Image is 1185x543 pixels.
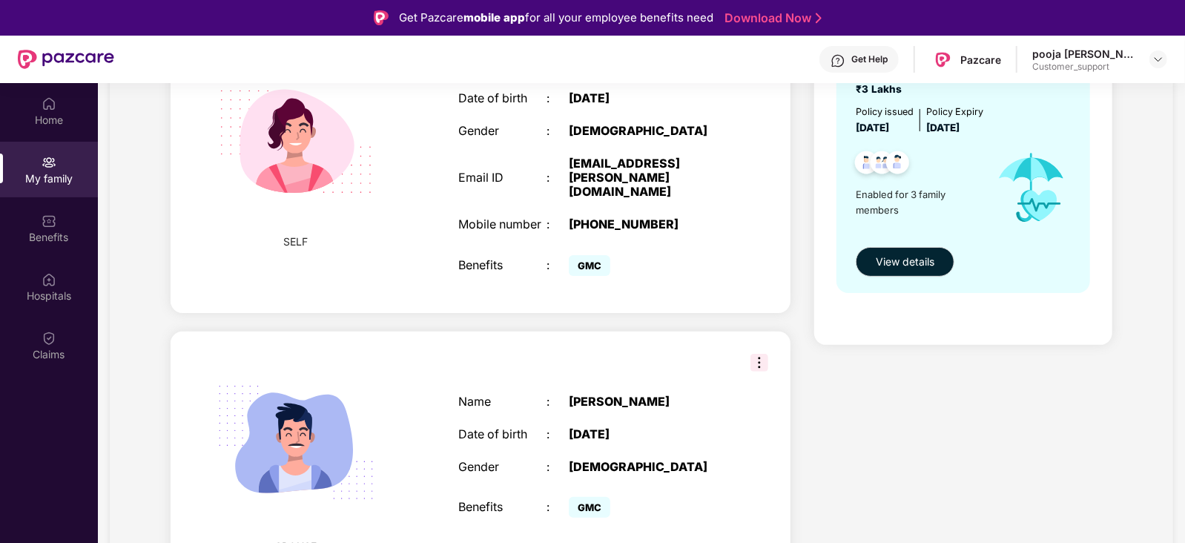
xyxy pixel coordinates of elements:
img: svg+xml;base64,PHN2ZyB4bWxucz0iaHR0cDovL3d3dy53My5vcmcvMjAwMC9zdmciIHdpZHRoPSI0OC45NDMiIGhlaWdodD... [879,147,916,183]
span: ₹3 Lakhs [856,83,908,95]
div: : [547,91,570,105]
span: GMC [569,255,610,276]
img: svg+xml;base64,PHN2ZyB3aWR0aD0iMzIiIGhlaWdodD0iMzIiIHZpZXdCb3g9IjAgMCAzMiAzMiIgZmlsbD0ibm9uZSIgeG... [750,354,768,372]
div: Policy Expiry [926,105,983,119]
div: [DATE] [569,427,724,441]
img: svg+xml;base64,PHN2ZyB4bWxucz0iaHR0cDovL3d3dy53My5vcmcvMjAwMC9zdmciIHdpZHRoPSIyMjQiIGhlaWdodD0iMT... [199,41,392,234]
strong: mobile app [463,10,525,24]
img: Logo [374,10,389,25]
span: GMC [569,497,610,518]
div: [DEMOGRAPHIC_DATA] [569,124,724,138]
div: Benefits [458,258,547,272]
img: svg+xml;base64,PHN2ZyB4bWxucz0iaHR0cDovL3d3dy53My5vcmcvMjAwMC9zdmciIHdpZHRoPSI0OC45MTUiIGhlaWdodD... [864,147,900,183]
div: : [547,395,570,409]
span: View details [876,254,934,270]
img: icon [983,136,1080,240]
div: Email ID [458,171,547,185]
div: [DEMOGRAPHIC_DATA] [569,460,724,474]
div: Date of birth [458,91,547,105]
div: Mobile number [458,217,547,231]
a: Download Now [724,10,817,26]
div: : [547,217,570,231]
div: [DATE] [569,91,724,105]
img: Pazcare_Logo.png [932,49,954,70]
div: [PERSON_NAME] [569,395,724,409]
div: Gender [458,460,547,474]
span: [DATE] [926,122,960,134]
div: Get Pazcare for all your employee benefits need [399,9,713,27]
div: : [547,427,570,441]
div: [PHONE_NUMBER] [569,217,724,231]
span: Enabled for 3 family members [856,187,983,217]
div: [EMAIL_ADDRESS][PERSON_NAME][DOMAIN_NAME] [569,157,724,199]
img: svg+xml;base64,PHN2ZyBpZD0iSGVscC0zMngzMiIgeG1sbnM9Imh0dHA6Ly93d3cudzMub3JnLzIwMDAvc3ZnIiB3aWR0aD... [831,53,845,68]
img: svg+xml;base64,PHN2ZyBpZD0iRHJvcGRvd24tMzJ4MzIiIHhtbG5zPSJodHRwOi8vd3d3LnczLm9yZy8yMDAwL3N2ZyIgd2... [1152,53,1164,65]
div: pooja [PERSON_NAME] [1032,47,1136,61]
img: svg+xml;base64,PHN2ZyBpZD0iQmVuZWZpdHMiIHhtbG5zPSJodHRwOi8vd3d3LnczLm9yZy8yMDAwL3N2ZyIgd2lkdGg9Ij... [42,214,56,228]
div: Get Help [851,53,888,65]
img: Stroke [816,10,822,26]
div: Date of birth [458,427,547,441]
img: svg+xml;base64,PHN2ZyB4bWxucz0iaHR0cDovL3d3dy53My5vcmcvMjAwMC9zdmciIHdpZHRoPSIyMjQiIGhlaWdodD0iMT... [199,346,392,539]
div: : [547,258,570,272]
img: svg+xml;base64,PHN2ZyBpZD0iSG9tZSIgeG1sbnM9Imh0dHA6Ly93d3cudzMub3JnLzIwMDAvc3ZnIiB3aWR0aD0iMjAiIG... [42,96,56,111]
img: svg+xml;base64,PHN2ZyBpZD0iQ2xhaW0iIHhtbG5zPSJodHRwOi8vd3d3LnczLm9yZy8yMDAwL3N2ZyIgd2lkdGg9IjIwIi... [42,331,56,346]
img: New Pazcare Logo [18,50,114,69]
div: Benefits [458,500,547,514]
div: : [547,500,570,514]
div: : [547,124,570,138]
div: Gender [458,124,547,138]
div: Customer_support [1032,61,1136,73]
span: [DATE] [856,122,889,134]
div: : [547,460,570,474]
div: Pazcare [960,53,1001,67]
button: View details [856,247,954,277]
div: : [547,171,570,185]
span: SELF [284,234,308,250]
img: svg+xml;base64,PHN2ZyBpZD0iSG9zcGl0YWxzIiB4bWxucz0iaHR0cDovL3d3dy53My5vcmcvMjAwMC9zdmciIHdpZHRoPS... [42,272,56,287]
img: svg+xml;base64,PHN2ZyB3aWR0aD0iMjAiIGhlaWdodD0iMjAiIHZpZXdCb3g9IjAgMCAyMCAyMCIgZmlsbD0ibm9uZSIgeG... [42,155,56,170]
div: Name [458,395,547,409]
img: svg+xml;base64,PHN2ZyB4bWxucz0iaHR0cDovL3d3dy53My5vcmcvMjAwMC9zdmciIHdpZHRoPSI0OC45NDMiIGhlaWdodD... [848,147,885,183]
div: Policy issued [856,105,914,119]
